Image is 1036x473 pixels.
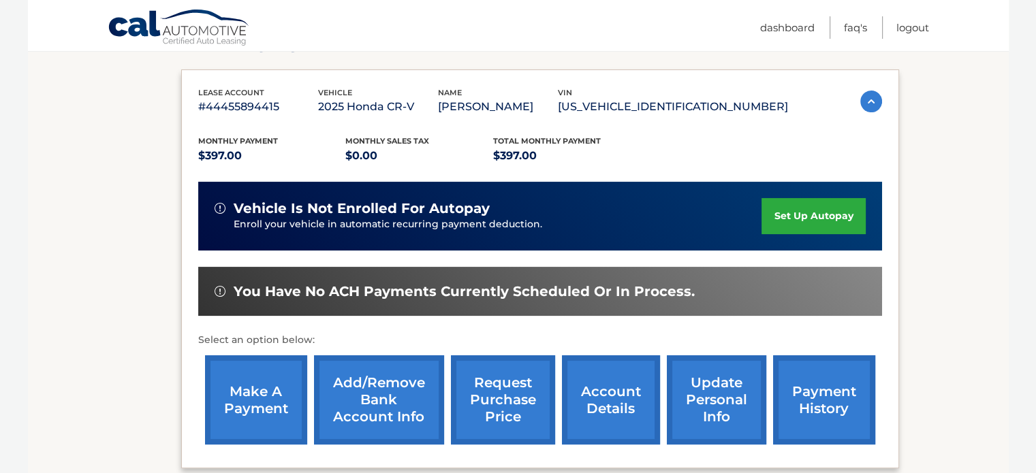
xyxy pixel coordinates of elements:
p: [PERSON_NAME] [438,97,558,116]
a: Logout [896,16,929,39]
a: update personal info [667,355,766,444]
p: $397.00 [493,146,641,165]
span: Monthly sales Tax [345,136,429,146]
p: 2025 Honda CR-V [318,97,438,116]
a: account details [562,355,660,444]
a: payment history [773,355,875,444]
img: accordion-active.svg [860,91,882,112]
a: set up autopay [762,198,865,234]
span: vin [558,88,572,97]
span: name [438,88,462,97]
span: Total Monthly Payment [493,136,601,146]
a: request purchase price [451,355,555,444]
img: alert-white.svg [215,286,225,297]
p: Enroll your vehicle in automatic recurring payment deduction. [234,217,762,232]
a: Add/Remove bank account info [314,355,444,444]
p: #44455894415 [198,97,318,116]
p: [US_VEHICLE_IDENTIFICATION_NUMBER] [558,97,788,116]
p: $397.00 [198,146,346,165]
a: FAQ's [844,16,867,39]
a: make a payment [205,355,307,444]
p: Select an option below: [198,332,882,348]
span: vehicle [318,88,352,97]
p: $0.00 [345,146,493,165]
span: Monthly Payment [198,136,278,146]
a: Dashboard [760,16,815,39]
img: alert-white.svg [215,203,225,214]
a: Cal Automotive [108,9,251,48]
span: You have no ACH payments currently scheduled or in process. [234,283,695,300]
span: vehicle is not enrolled for autopay [234,200,490,217]
span: lease account [198,88,264,97]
